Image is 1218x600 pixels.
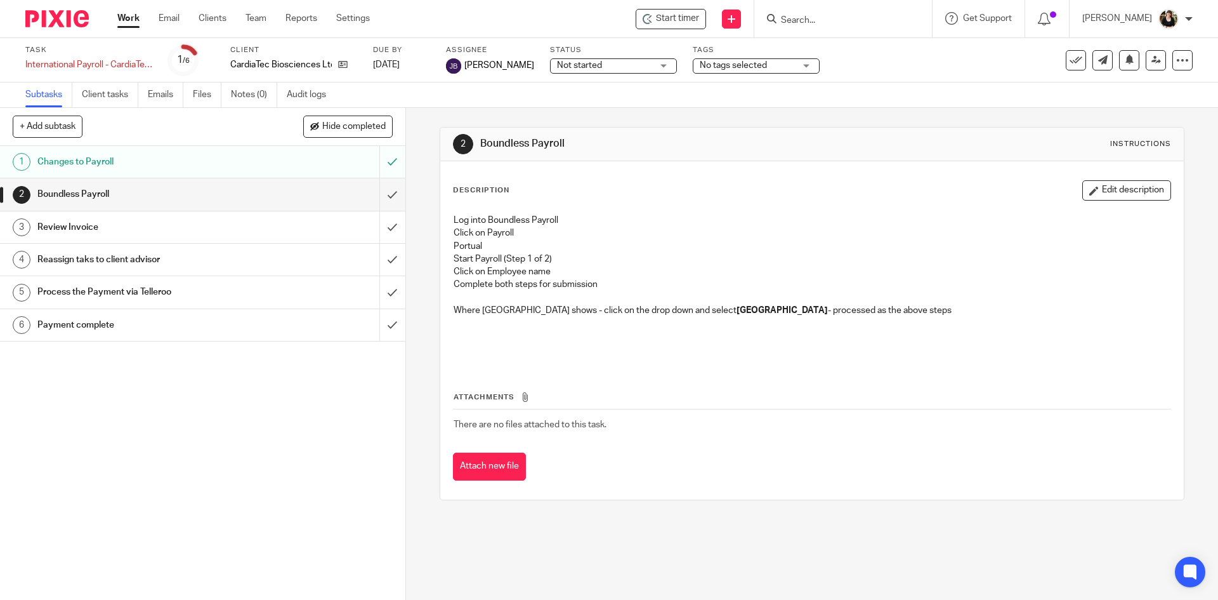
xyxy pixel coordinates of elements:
[13,218,30,236] div: 3
[373,45,430,55] label: Due by
[1082,180,1171,201] button: Edit description
[13,284,30,302] div: 5
[13,251,30,269] div: 4
[193,83,221,107] a: Files
[446,45,534,55] label: Assignee
[1082,12,1152,25] p: [PERSON_NAME]
[37,283,257,302] h1: Process the Payment via Telleroo
[25,58,152,71] div: International Payroll - CardiaTech
[454,394,514,401] span: Attachments
[454,278,1170,291] p: Complete both steps for submission
[480,137,839,150] h1: Boundless Payroll
[550,45,677,55] label: Status
[963,14,1012,23] span: Get Support
[13,116,82,137] button: + Add subtask
[37,250,257,269] h1: Reassign taks to client advisor
[693,45,820,55] label: Tags
[177,53,190,67] div: 1
[454,420,606,429] span: There are no files attached to this task.
[780,15,894,27] input: Search
[25,45,152,55] label: Task
[117,12,140,25] a: Work
[737,306,828,315] strong: [GEOGRAPHIC_DATA]
[37,218,257,237] h1: Review Invoice
[13,186,30,204] div: 2
[183,57,190,64] small: /6
[454,214,1170,227] p: Log into Boundless Payroll
[199,12,226,25] a: Clients
[82,83,138,107] a: Client tasks
[1158,9,1179,29] img: Helen%20Campbell.jpeg
[246,12,266,25] a: Team
[454,253,1170,265] p: Start Payroll (Step 1 of 2)
[454,240,1170,253] p: Portual
[230,58,332,71] p: CardiaTec Biosciences Ltd
[37,316,257,335] h1: Payment complete
[453,185,509,196] p: Description
[159,12,180,25] a: Email
[13,316,30,334] div: 6
[336,12,370,25] a: Settings
[557,61,602,70] span: Not started
[454,227,1170,239] p: Click on Payroll
[230,45,357,55] label: Client
[454,265,1170,278] p: Click on Employee name
[453,453,526,481] button: Attach new file
[37,185,257,204] h1: Boundless Payroll
[656,12,699,25] span: Start timer
[285,12,317,25] a: Reports
[1110,139,1171,149] div: Instructions
[25,83,72,107] a: Subtasks
[13,153,30,171] div: 1
[454,304,1170,317] p: Where [GEOGRAPHIC_DATA] shows - click on the drop down and select - processed as the above steps
[373,60,400,69] span: [DATE]
[322,122,386,132] span: Hide completed
[231,83,277,107] a: Notes (0)
[700,61,767,70] span: No tags selected
[287,83,336,107] a: Audit logs
[464,59,534,72] span: [PERSON_NAME]
[303,116,393,137] button: Hide completed
[37,152,257,171] h1: Changes to Payroll
[148,83,183,107] a: Emails
[446,58,461,74] img: svg%3E
[453,134,473,154] div: 2
[25,10,89,27] img: Pixie
[636,9,706,29] div: CardiaTec Biosciences Ltd - International Payroll - CardiaTech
